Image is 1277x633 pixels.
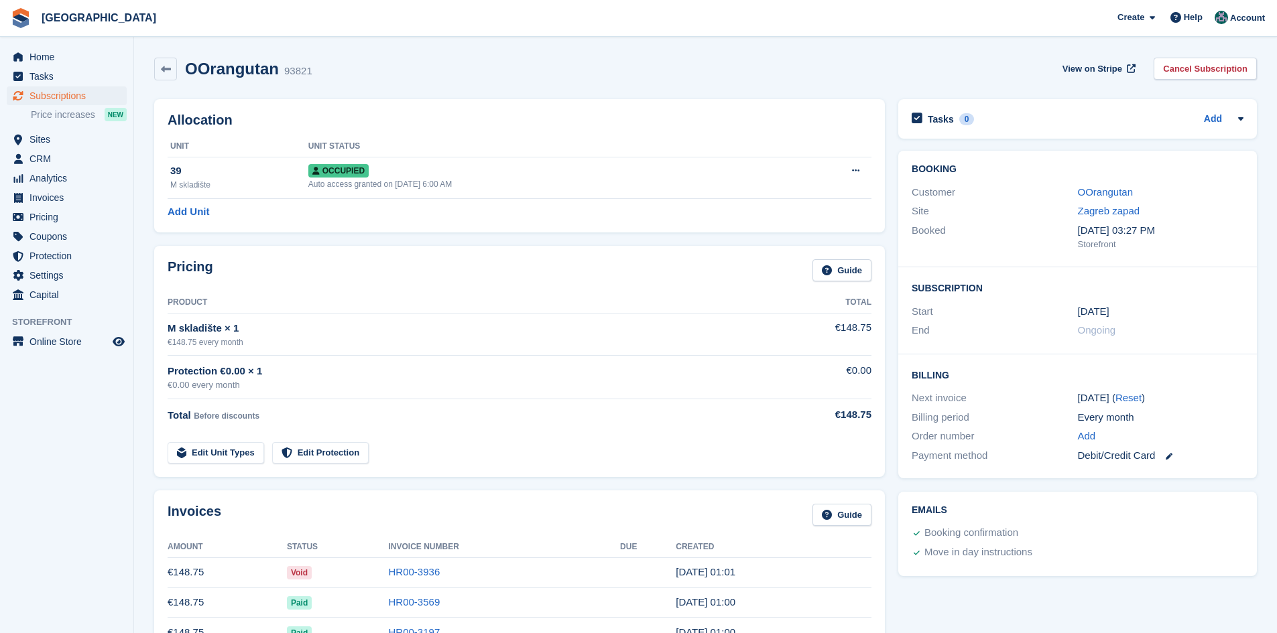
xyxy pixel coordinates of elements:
[912,223,1077,251] div: Booked
[29,266,110,285] span: Settings
[389,566,440,577] a: HR00-3936
[29,48,110,66] span: Home
[168,204,209,220] a: Add Unit
[1078,448,1243,464] div: Debit/Credit Card
[7,227,127,246] a: menu
[194,411,259,421] span: Before discounts
[168,378,764,392] div: €0.00 every month
[764,292,871,313] th: Total
[1078,324,1116,336] span: Ongoing
[168,336,764,348] div: €148.75 every month
[912,368,1243,381] h2: Billing
[168,136,308,157] th: Unit
[7,247,127,265] a: menu
[29,67,110,86] span: Tasks
[812,259,871,281] a: Guide
[7,169,127,188] a: menu
[287,537,389,558] th: Status
[170,179,308,191] div: M skladište
[31,109,95,121] span: Price increases
[7,332,127,351] a: menu
[168,504,221,526] h2: Invoices
[1184,11,1203,24] span: Help
[764,356,871,399] td: €0.00
[912,323,1077,338] div: End
[676,596,735,608] time: 2025-08-06 23:00:55 UTC
[29,149,110,168] span: CRM
[168,442,264,464] a: Edit Unit Types
[912,448,1077,464] div: Payment method
[1078,238,1243,251] div: Storefront
[620,537,676,558] th: Due
[676,537,871,558] th: Created
[389,596,440,608] a: HR00-3569
[29,208,110,226] span: Pricing
[7,266,127,285] a: menu
[111,334,127,350] a: Preview store
[7,48,127,66] a: menu
[924,525,1018,541] div: Booking confirmation
[168,259,213,281] h2: Pricing
[912,505,1243,516] h2: Emails
[7,130,127,149] a: menu
[7,67,127,86] a: menu
[1115,392,1142,403] a: Reset
[912,391,1077,406] div: Next invoice
[168,292,764,313] th: Product
[287,596,312,610] span: Paid
[29,86,110,105] span: Subscriptions
[1117,11,1144,24] span: Create
[168,587,287,618] td: €148.75
[272,442,369,464] a: Edit Protection
[1230,11,1265,25] span: Account
[764,407,871,423] div: €148.75
[31,107,127,122] a: Price increases NEW
[11,8,31,28] img: stora-icon-8386f47178a22dfd0bd8f6a31ec36ba5ce8667c1dd55bd0f319d3a0aa187defe.svg
[928,113,954,125] h2: Tasks
[7,188,127,207] a: menu
[912,410,1077,425] div: Billing period
[959,113,975,125] div: 0
[676,566,735,577] time: 2025-09-06 23:01:01 UTC
[168,557,287,587] td: €148.75
[168,321,764,336] div: M skladište × 1
[1078,429,1096,444] a: Add
[1154,58,1257,80] a: Cancel Subscription
[170,163,308,179] div: 39
[168,409,191,421] span: Total
[764,313,871,355] td: €148.75
[912,185,1077,200] div: Customer
[284,64,312,79] div: 93821
[1078,186,1134,198] a: OOrangutan
[287,566,312,579] span: Void
[29,247,110,265] span: Protection
[168,537,287,558] th: Amount
[1057,58,1138,80] a: View on Stripe
[29,285,110,304] span: Capital
[36,7,162,29] a: [GEOGRAPHIC_DATA]
[12,315,133,329] span: Storefront
[29,332,110,351] span: Online Store
[1078,391,1243,406] div: [DATE] ( )
[912,281,1243,294] h2: Subscription
[105,108,127,121] div: NEW
[1078,304,1109,320] time: 2025-07-06 23:00:00 UTC
[168,364,764,379] div: Protection €0.00 × 1
[1204,112,1222,127] a: Add
[168,113,871,128] h2: Allocation
[1078,223,1243,238] div: [DATE] 03:27 PM
[29,169,110,188] span: Analytics
[1078,205,1140,216] a: Zagreb zapad
[7,285,127,304] a: menu
[7,208,127,226] a: menu
[924,545,1032,561] div: Move in day instructions
[308,164,369,178] span: Occupied
[1215,11,1228,24] img: Željko Gobac
[812,504,871,526] a: Guide
[1062,62,1122,76] span: View on Stripe
[7,86,127,105] a: menu
[912,204,1077,219] div: Site
[912,429,1077,444] div: Order number
[389,537,621,558] th: Invoice Number
[912,164,1243,175] h2: Booking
